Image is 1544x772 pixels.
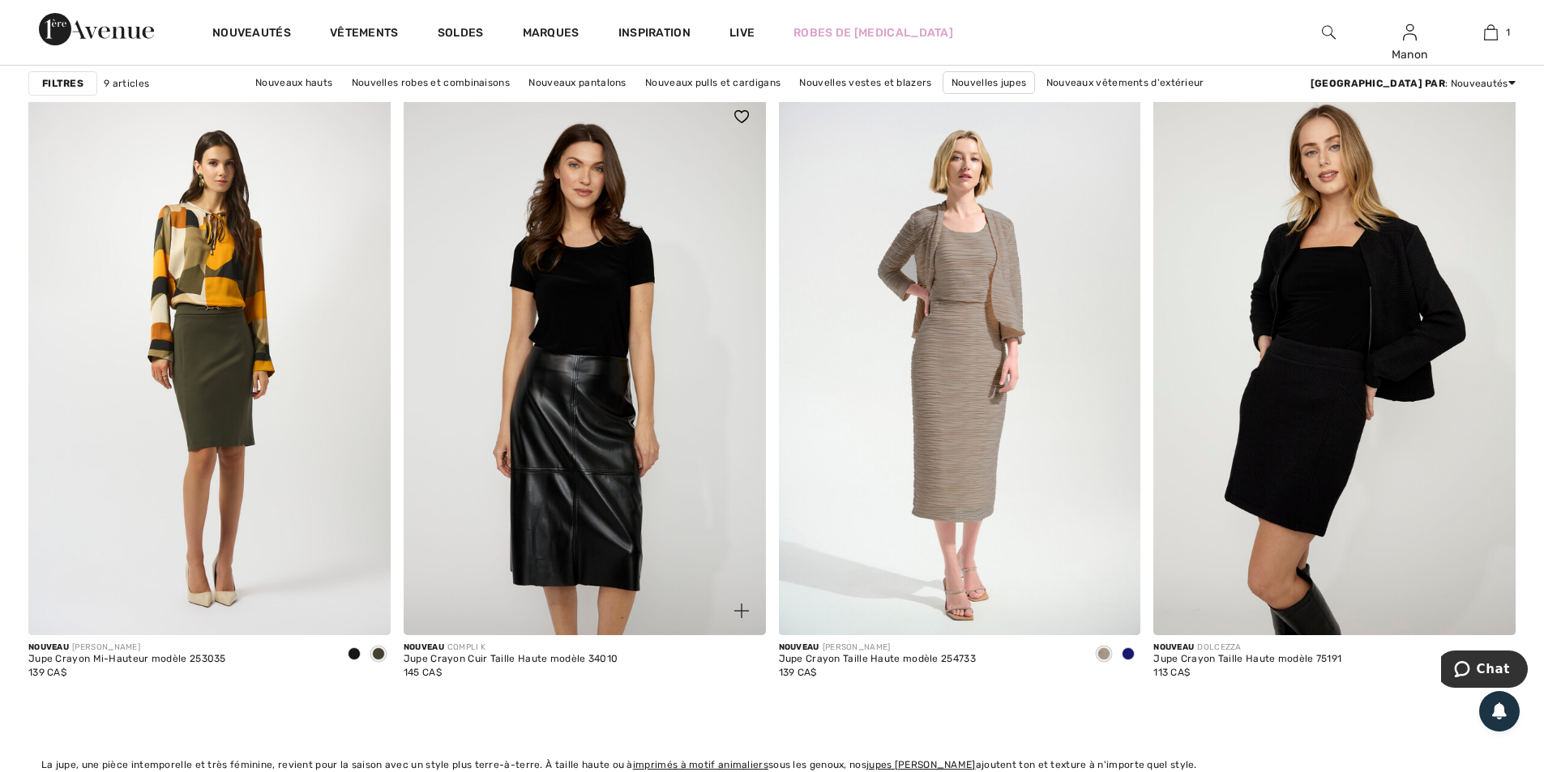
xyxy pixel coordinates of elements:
div: COMPLI K [404,642,618,654]
div: La jupe, une pièce intemporelle et très féminine, revient pour la saison avec un style plus terre... [41,757,1503,772]
div: Midnight Blue [1116,642,1140,668]
img: Jupe Crayon Taille Haute modèle 254733. Bleu Nuit [779,92,1141,635]
img: plus_v2.svg [734,604,749,618]
a: Jupe Crayon Cuir Taille Haute modèle 34010. As sample [404,92,766,635]
a: Se connecter [1403,24,1417,40]
img: recherche [1322,23,1336,42]
img: Mon panier [1484,23,1498,42]
strong: [GEOGRAPHIC_DATA] par [1311,78,1445,89]
a: Nouveaux vêtements d'extérieur [1038,72,1213,93]
div: Sand [1092,642,1116,668]
a: Soldes [438,26,484,43]
a: Nouveaux hauts [247,72,340,93]
div: Jupe Crayon Taille Haute modèle 254733 [779,654,976,665]
span: Nouveau [404,642,444,652]
div: Manon [1370,46,1449,63]
span: 1 [1506,25,1510,40]
a: imprimés à motif animaliers [633,759,768,770]
div: Jupe Crayon Cuir Taille Haute modèle 34010 [404,654,618,665]
a: Nouveautés [212,26,291,43]
span: Nouveau [779,642,819,652]
span: Nouveau [1153,642,1194,652]
a: Robes de [MEDICAL_DATA] [793,24,953,41]
div: Jupe Crayon Mi-Hauteur modèle 253035 [28,654,226,665]
img: Jupe Crayon Mi-Hauteur modèle 253035. Noir [28,92,391,635]
div: DOLCEZZA [1153,642,1341,654]
a: Nouveaux pulls et cardigans [637,72,789,93]
span: 145 CA$ [404,667,442,678]
div: Avocado [366,642,391,668]
span: 113 CA$ [1153,667,1190,678]
span: Nouveau [28,642,69,652]
div: Black [342,642,366,668]
a: Vêtements [330,26,399,43]
a: Nouvelles robes et combinaisons [344,72,518,93]
img: heart_black_full.svg [734,110,749,123]
span: 9 articles [104,76,149,91]
img: Jupe Crayon Taille Haute modèle 75191. Noir [1153,92,1516,635]
img: 1ère Avenue [39,13,154,45]
div: [PERSON_NAME] [779,642,976,654]
img: Mes infos [1403,23,1417,42]
a: Nouveaux pantalons [520,72,634,93]
div: Jupe Crayon Taille Haute modèle 75191 [1153,654,1341,665]
a: 1 [1451,23,1530,42]
iframe: Ouvre un widget dans lequel vous pouvez chatter avec l’un de nos agents [1441,650,1528,691]
div: : Nouveautés [1311,76,1516,91]
a: Marques [523,26,580,43]
div: [PERSON_NAME] [28,642,226,654]
span: Inspiration [618,26,691,43]
span: 139 CA$ [28,667,66,678]
a: Live [729,24,755,41]
span: 139 CA$ [779,667,817,678]
a: Nouvelles jupes [943,71,1036,94]
a: Nouvelles vestes et blazers [791,72,939,93]
a: jupes [PERSON_NAME] [866,759,976,770]
strong: Filtres [42,76,83,91]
